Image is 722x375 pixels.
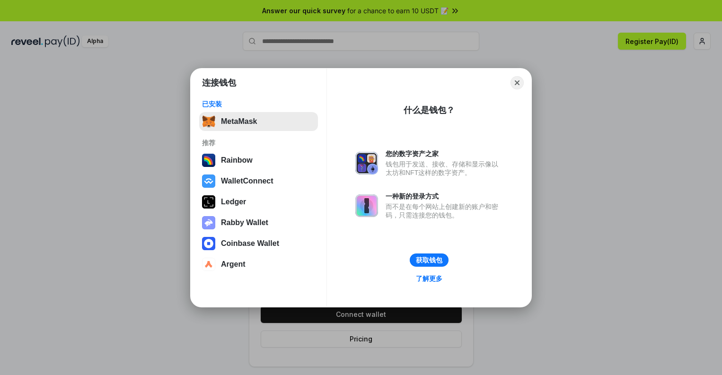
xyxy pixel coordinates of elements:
div: Rabby Wallet [221,218,268,227]
button: MetaMask [199,112,318,131]
img: svg+xml,%3Csvg%20width%3D%2228%22%20height%3D%2228%22%20viewBox%3D%220%200%2028%2028%22%20fill%3D... [202,237,215,250]
img: svg+xml,%3Csvg%20width%3D%2228%22%20height%3D%2228%22%20viewBox%3D%220%200%2028%2028%22%20fill%3D... [202,174,215,188]
div: Ledger [221,198,246,206]
div: MetaMask [221,117,257,126]
button: Close [511,76,524,89]
button: Rainbow [199,151,318,170]
img: svg+xml,%3Csvg%20width%3D%22120%22%20height%3D%22120%22%20viewBox%3D%220%200%20120%20120%22%20fil... [202,154,215,167]
div: 获取钱包 [416,256,442,264]
img: svg+xml,%3Csvg%20xmlns%3D%22http%3A%2F%2Fwww.w3.org%2F2000%2Fsvg%22%20fill%3D%22none%22%20viewBox... [355,152,378,174]
div: 一种新的登录方式 [386,192,503,201]
button: Ledger [199,192,318,211]
div: 什么是钱包？ [404,105,455,116]
img: svg+xml,%3Csvg%20width%3D%2228%22%20height%3D%2228%22%20viewBox%3D%220%200%2028%2028%22%20fill%3D... [202,258,215,271]
div: Rainbow [221,156,253,165]
div: 已安装 [202,100,315,108]
a: 了解更多 [410,272,448,285]
div: 了解更多 [416,274,442,283]
button: Coinbase Wallet [199,234,318,253]
div: 而不是在每个网站上创建新的账户和密码，只需连接您的钱包。 [386,202,503,219]
button: Rabby Wallet [199,213,318,232]
img: svg+xml,%3Csvg%20xmlns%3D%22http%3A%2F%2Fwww.w3.org%2F2000%2Fsvg%22%20fill%3D%22none%22%20viewBox... [202,216,215,229]
img: svg+xml,%3Csvg%20xmlns%3D%22http%3A%2F%2Fwww.w3.org%2F2000%2Fsvg%22%20width%3D%2228%22%20height%3... [202,195,215,209]
button: Argent [199,255,318,274]
img: svg+xml,%3Csvg%20fill%3D%22none%22%20height%3D%2233%22%20viewBox%3D%220%200%2035%2033%22%20width%... [202,115,215,128]
div: 推荐 [202,139,315,147]
div: WalletConnect [221,177,273,185]
img: svg+xml,%3Csvg%20xmlns%3D%22http%3A%2F%2Fwww.w3.org%2F2000%2Fsvg%22%20fill%3D%22none%22%20viewBox... [355,194,378,217]
h1: 连接钱包 [202,77,236,88]
button: 获取钱包 [410,253,449,267]
div: 钱包用于发送、接收、存储和显示像以太坊和NFT这样的数字资产。 [386,160,503,177]
div: 您的数字资产之家 [386,149,503,158]
div: Coinbase Wallet [221,239,279,248]
div: Argent [221,260,246,269]
button: WalletConnect [199,172,318,191]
